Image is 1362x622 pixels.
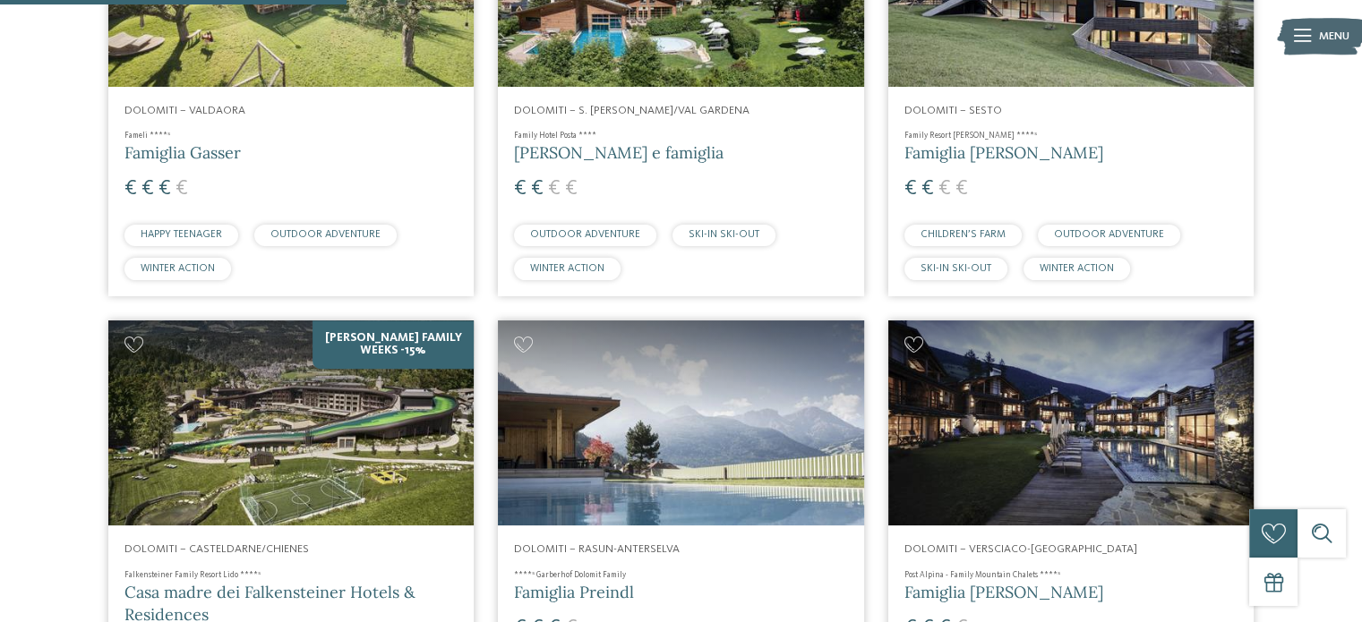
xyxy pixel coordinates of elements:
span: € [955,178,968,200]
span: WINTER ACTION [530,263,604,274]
span: € [548,178,561,200]
span: Dolomiti – S. [PERSON_NAME]/Val Gardena [514,105,750,116]
span: SKI-IN SKI-OUT [689,229,759,240]
span: WINTER ACTION [141,263,215,274]
span: OUTDOOR ADVENTURE [270,229,381,240]
span: € [141,178,154,200]
span: WINTER ACTION [1040,263,1114,274]
h4: Family Resort [PERSON_NAME] ****ˢ [904,131,1238,142]
span: Dolomiti – Casteldarne/Chienes [124,543,309,555]
span: € [938,178,951,200]
span: CHILDREN’S FARM [921,229,1006,240]
span: Dolomiti – Valdaora [124,105,245,116]
h4: ****ˢ Garberhof Dolomit Family [514,570,847,582]
img: Cercate un hotel per famiglie? Qui troverete solo i migliori! [108,320,474,526]
h4: Family Hotel Posta **** [514,131,847,142]
span: Dolomiti – Versciaco-[GEOGRAPHIC_DATA] [904,543,1137,555]
span: € [124,178,137,200]
span: SKI-IN SKI-OUT [921,263,991,274]
span: € [921,178,934,200]
span: € [158,178,171,200]
span: [PERSON_NAME] e famiglia [514,142,724,163]
span: Famiglia [PERSON_NAME] [904,142,1103,163]
h4: Post Alpina - Family Mountain Chalets ****ˢ [904,570,1238,582]
span: OUTDOOR ADVENTURE [530,229,640,240]
span: Famiglia Gasser [124,142,241,163]
span: € [176,178,188,200]
span: Dolomiti – Rasun-Anterselva [514,543,680,555]
span: OUTDOOR ADVENTURE [1054,229,1164,240]
img: Post Alpina - Family Mountain Chalets ****ˢ [888,320,1254,526]
span: € [514,178,527,200]
span: € [531,178,544,200]
span: HAPPY TEENAGER [141,229,222,240]
h4: Falkensteiner Family Resort Lido ****ˢ [124,570,458,582]
img: Cercate un hotel per famiglie? Qui troverete solo i migliori! [498,320,863,526]
span: € [565,178,578,200]
span: Dolomiti – Sesto [904,105,1002,116]
span: € [904,178,917,200]
span: Famiglia Preindl [514,582,634,602]
span: Famiglia [PERSON_NAME] [904,582,1103,602]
